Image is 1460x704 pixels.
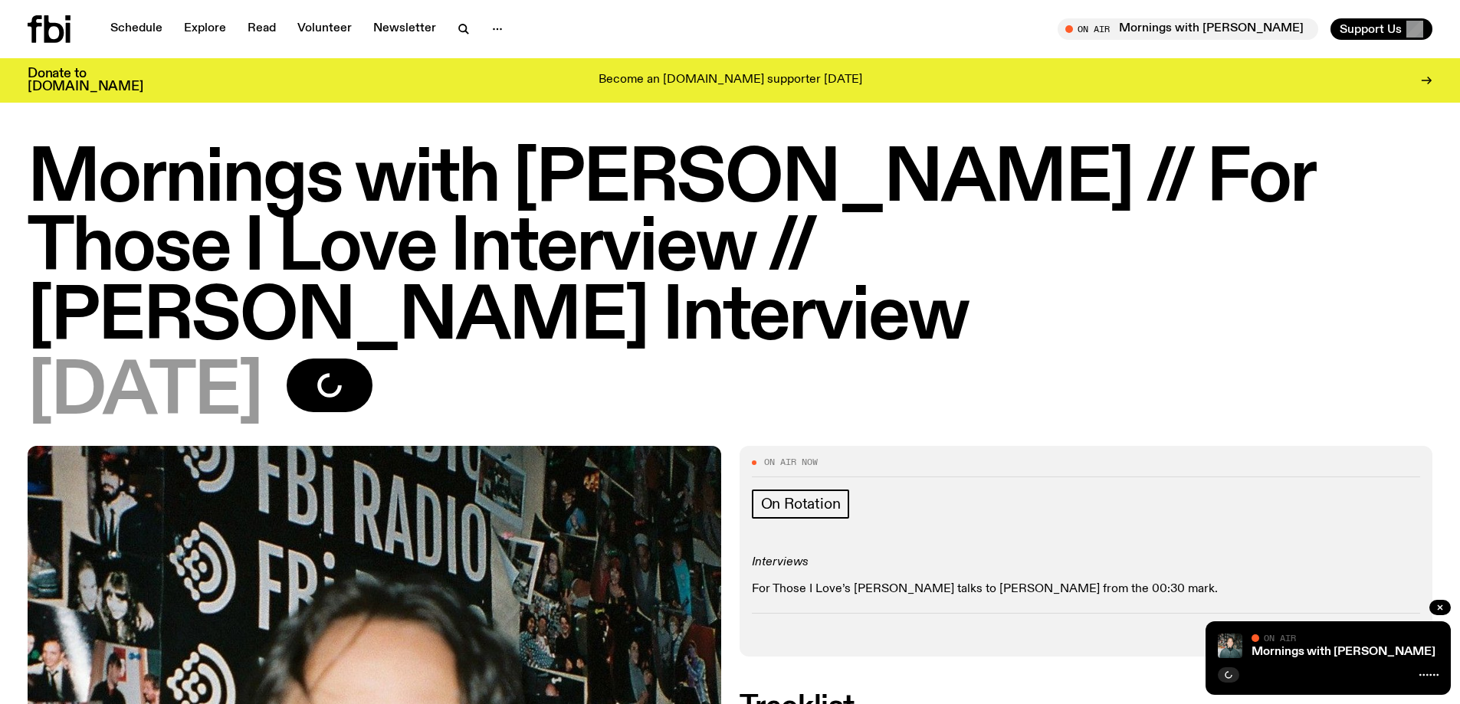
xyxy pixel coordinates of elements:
a: Volunteer [288,18,361,40]
h1: Mornings with [PERSON_NAME] // For Those I Love Interview // [PERSON_NAME] Interview [28,146,1432,352]
button: Support Us [1330,18,1432,40]
span: Support Us [1340,22,1402,36]
a: On Rotation [752,490,850,519]
a: Newsletter [364,18,445,40]
p: For Those I Love’s [PERSON_NAME] talks to [PERSON_NAME] from the 00:30 mark. [752,582,1421,597]
button: On AirMornings with [PERSON_NAME] // For Those I Love Interview // [PERSON_NAME] Interview [1058,18,1318,40]
span: On Air [1264,633,1296,643]
a: Schedule [101,18,172,40]
a: Explore [175,18,235,40]
h3: Donate to [DOMAIN_NAME] [28,67,143,93]
span: On Air Now [764,458,818,467]
em: Interviews [752,556,809,568]
span: On Rotation [761,496,841,512]
img: Radio presenter Ben Hansen sits in front of a wall of photos and an fbi radio sign. Film photo. B... [1218,634,1242,658]
span: [DATE] [28,359,262,427]
p: Become an [DOMAIN_NAME] supporter [DATE] [599,74,862,87]
a: Read [238,18,285,40]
